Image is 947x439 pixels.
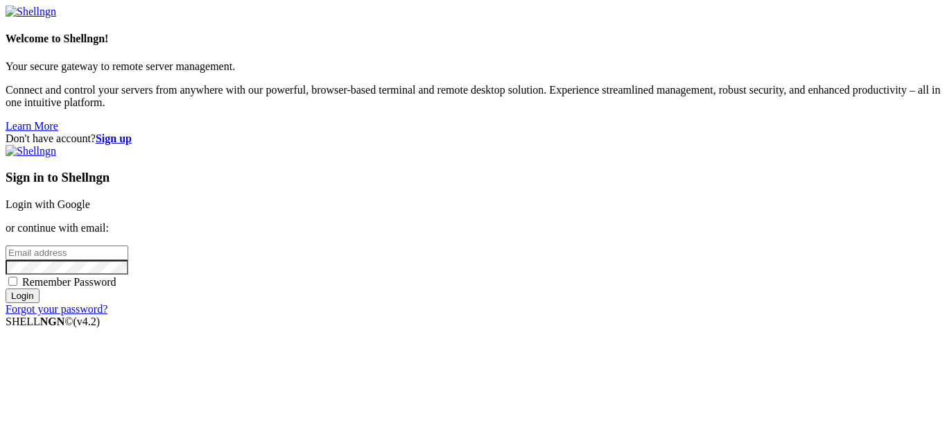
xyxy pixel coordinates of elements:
[6,120,58,132] a: Learn More
[6,289,40,303] input: Login
[6,33,941,45] h4: Welcome to Shellngn!
[8,277,17,286] input: Remember Password
[6,246,128,260] input: Email address
[6,60,941,73] p: Your secure gateway to remote server management.
[22,276,116,288] span: Remember Password
[6,6,56,18] img: Shellngn
[6,84,941,109] p: Connect and control your servers from anywhere with our powerful, browser-based terminal and remo...
[73,316,101,327] span: 4.2.0
[6,145,56,157] img: Shellngn
[96,132,132,144] a: Sign up
[6,132,941,145] div: Don't have account?
[40,316,65,327] b: NGN
[6,198,90,210] a: Login with Google
[6,222,941,234] p: or continue with email:
[6,303,107,315] a: Forgot your password?
[6,170,941,185] h3: Sign in to Shellngn
[6,316,100,327] span: SHELL ©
